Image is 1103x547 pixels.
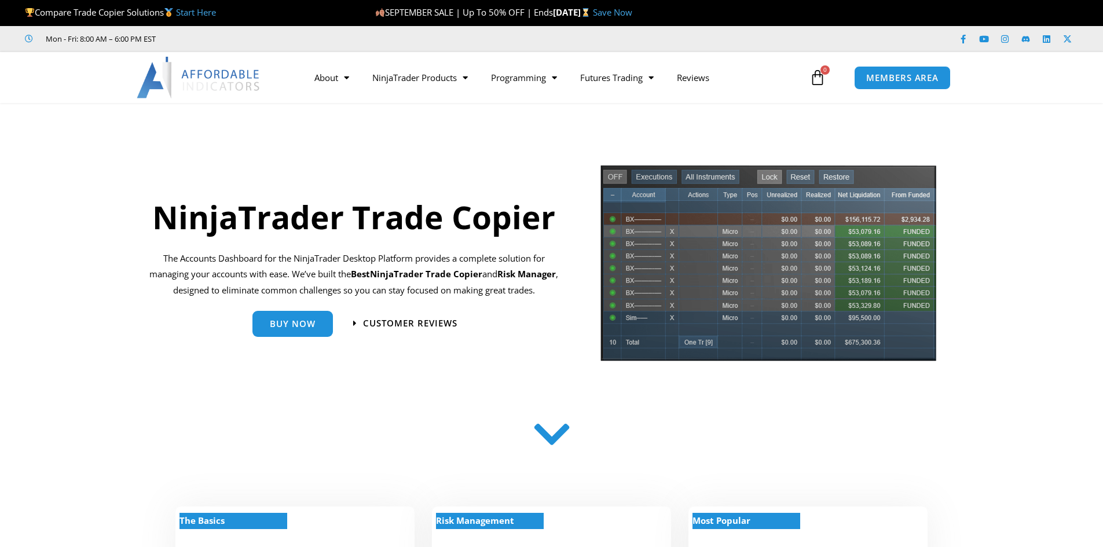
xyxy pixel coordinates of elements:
[137,57,261,98] img: LogoAI | Affordable Indicators – NinjaTrader
[553,6,593,18] strong: [DATE]
[176,6,216,18] a: Start Here
[144,194,565,239] h1: NinjaTrader Trade Copier
[792,61,843,94] a: 0
[351,268,370,280] b: Best
[353,319,457,328] a: Customer Reviews
[436,515,514,526] strong: Risk Management
[376,8,384,17] img: 🍂
[866,74,939,82] span: MEMBERS AREA
[303,64,361,91] a: About
[375,6,553,18] span: SEPTEMBER SALE | Up To 50% OFF | Ends
[172,33,346,45] iframe: Customer reviews powered by Trustpilot
[252,311,333,337] a: Buy Now
[599,164,937,370] img: tradecopier | Affordable Indicators – NinjaTrader
[479,64,569,91] a: Programming
[25,6,216,18] span: Compare Trade Copier Solutions
[370,268,482,280] strong: NinjaTrader Trade Copier
[497,268,556,280] strong: Risk Manager
[144,251,565,299] p: The Accounts Dashboard for the NinjaTrader Desktop Platform provides a complete solution for mana...
[692,515,750,526] strong: Most Popular
[593,6,632,18] a: Save Now
[25,8,34,17] img: 🏆
[179,515,225,526] strong: The Basics
[581,8,590,17] img: ⌛
[270,320,316,328] span: Buy Now
[43,32,156,46] span: Mon - Fri: 8:00 AM – 6:00 PM EST
[361,64,479,91] a: NinjaTrader Products
[569,64,665,91] a: Futures Trading
[820,65,830,75] span: 0
[665,64,721,91] a: Reviews
[303,64,807,91] nav: Menu
[363,319,457,328] span: Customer Reviews
[854,66,951,90] a: MEMBERS AREA
[164,8,173,17] img: 🥇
